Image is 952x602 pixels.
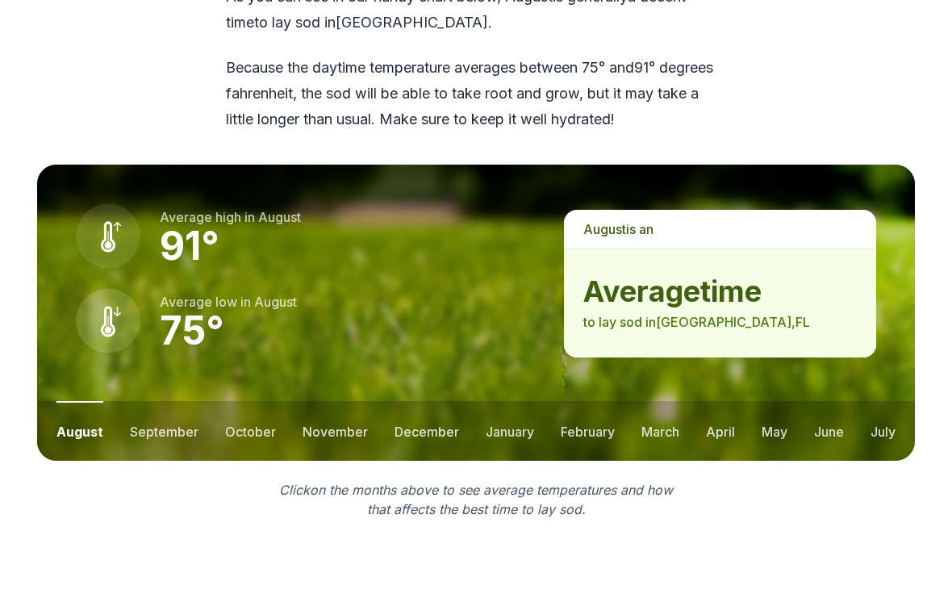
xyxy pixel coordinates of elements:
p: Because the daytime temperature averages between 75 ° and 91 ° degrees fahrenheit, the sod will b... [226,56,726,133]
span: august [254,295,297,311]
button: may [762,402,787,462]
button: january [486,402,534,462]
span: august [583,222,626,238]
button: july [871,402,896,462]
button: december [395,402,459,462]
button: october [225,402,276,462]
p: is a n [564,211,876,249]
button: august [56,402,103,462]
button: september [130,402,198,462]
p: Average high in [160,208,301,228]
p: Click on the months above to see average temperatures and how that affects the best time to lay sod. [269,481,683,520]
strong: 75 ° [160,307,224,355]
strong: average time [583,276,857,308]
span: august [258,210,301,226]
button: june [814,402,844,462]
strong: 91 ° [160,223,219,270]
button: march [641,402,679,462]
button: february [561,402,615,462]
button: april [706,402,735,462]
button: november [303,402,368,462]
p: to lay sod in [GEOGRAPHIC_DATA] , FL [583,313,857,332]
p: Average low in [160,293,297,312]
